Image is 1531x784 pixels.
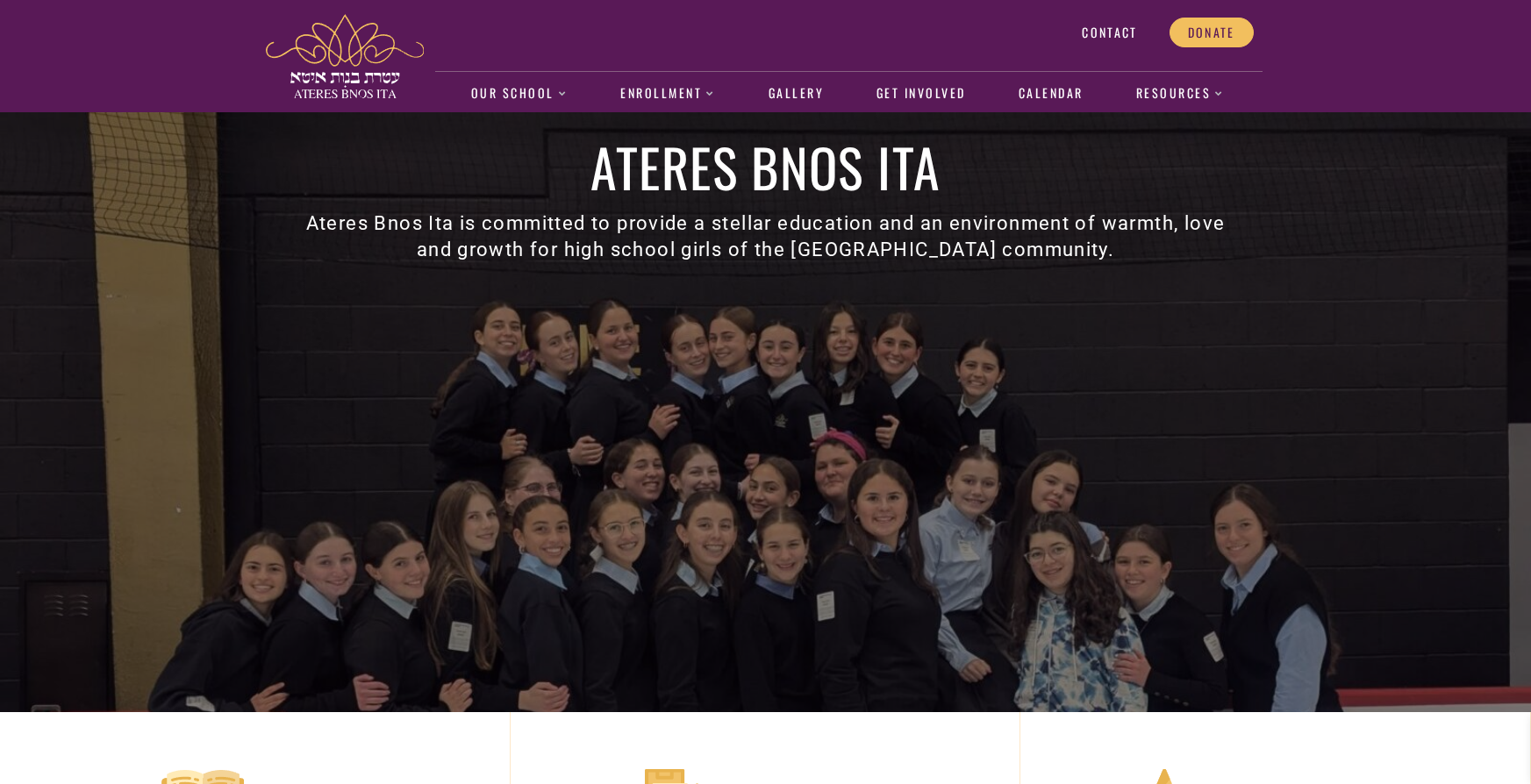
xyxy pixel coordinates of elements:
[1082,25,1137,40] span: Contact
[759,74,833,114] a: Gallery
[294,210,1238,263] h3: Ateres Bnos Ita is committed to provide a stellar education and an environment of warmth, love an...
[266,14,424,98] img: ateres
[294,140,1238,193] h1: Ateres Bnos Ita
[612,74,725,114] a: Enrollment
[1188,25,1235,40] span: Donate
[867,74,975,114] a: Get Involved
[461,74,576,114] a: Our School
[1127,74,1234,114] a: Resources
[1009,74,1092,114] a: Calendar
[1170,18,1254,47] a: Donate
[1063,18,1155,47] a: Contact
